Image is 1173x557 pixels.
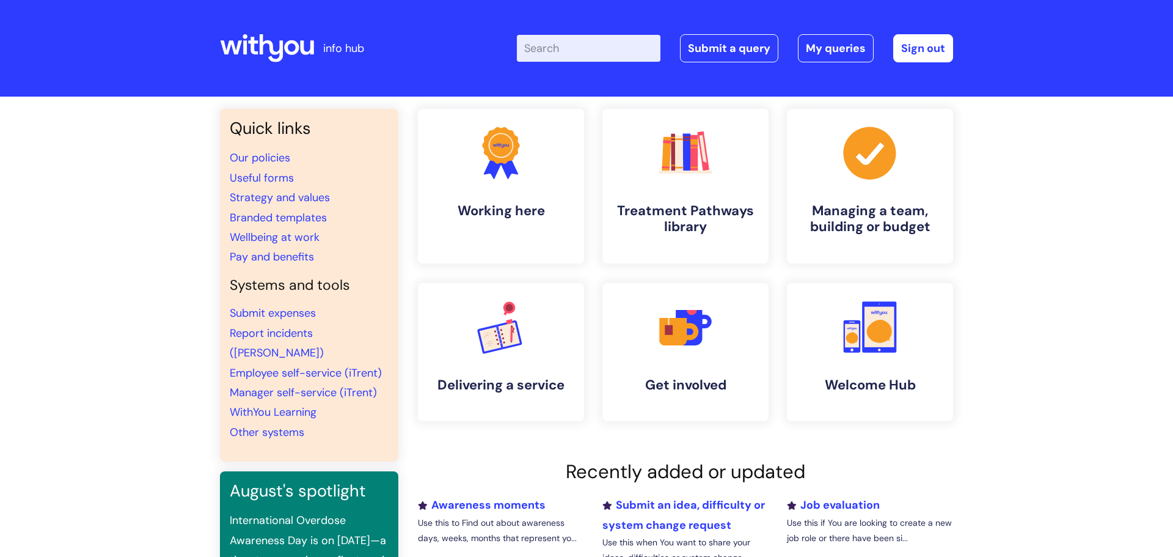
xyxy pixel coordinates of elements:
[428,203,574,219] h4: Working here
[602,283,769,421] a: Get involved
[230,150,290,165] a: Our policies
[230,405,316,419] a: WithYou Learning
[230,190,330,205] a: Strategy and values
[787,283,953,421] a: Welcome Hub
[602,109,769,264] a: Treatment Pathways library
[230,230,320,245] a: Wellbeing at work
[418,460,953,483] h2: Recently added or updated
[797,377,943,393] h4: Welcome Hub
[230,210,327,225] a: Branded templates
[787,109,953,264] a: Managing a team, building or budget
[428,377,574,393] h4: Delivering a service
[230,425,304,440] a: Other systems
[787,515,953,546] p: Use this if You are looking to create a new job role or there have been si...
[230,366,382,380] a: Employee self-service (iTrent)
[418,283,584,421] a: Delivering a service
[418,498,546,512] a: Awareness moments
[230,481,389,501] h3: August's spotlight
[787,498,880,512] a: Job evaluation
[230,326,324,360] a: Report incidents ([PERSON_NAME])
[418,109,584,264] a: Working here
[602,498,765,532] a: Submit an idea, difficulty or system change request
[230,119,389,138] h3: Quick links
[612,203,759,235] h4: Treatment Pathways library
[517,34,953,62] div: | -
[517,35,660,62] input: Search
[230,277,389,294] h4: Systems and tools
[798,34,874,62] a: My queries
[230,306,316,320] a: Submit expenses
[323,39,364,58] p: info hub
[893,34,953,62] a: Sign out
[230,171,294,185] a: Useful forms
[612,377,759,393] h4: Get involved
[230,385,377,400] a: Manager self-service (iTrent)
[680,34,778,62] a: Submit a query
[230,249,314,264] a: Pay and benefits
[797,203,943,235] h4: Managing a team, building or budget
[418,515,584,546] p: Use this to Find out about awareness days, weeks, months that represent yo...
